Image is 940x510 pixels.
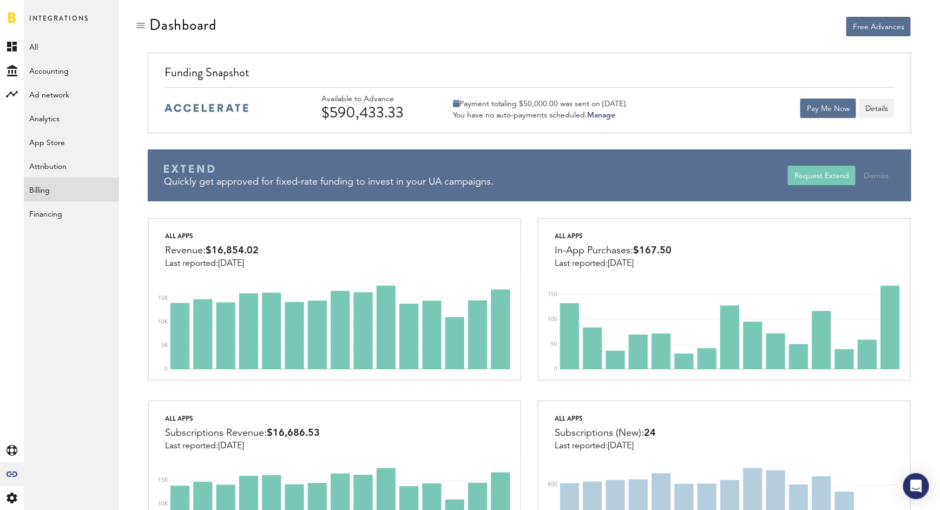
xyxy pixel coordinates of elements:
[158,478,168,483] text: 15K
[165,259,259,269] div: Last reported:
[555,259,672,269] div: Last reported:
[165,425,320,441] div: Subscriptions Revenue:
[548,482,557,487] text: 400
[165,243,259,259] div: Revenue:
[24,130,119,154] a: App Store
[555,243,672,259] div: In-App Purchases:
[165,64,895,87] div: Funding Snapshot
[165,412,320,425] div: All apps
[548,317,557,322] text: 100
[555,230,672,243] div: All apps
[551,342,557,347] text: 50
[555,425,656,441] div: Subscriptions (New):
[158,319,168,325] text: 10K
[321,104,424,121] div: $590,433.33
[158,501,168,507] text: 10K
[267,428,320,438] span: $16,686.53
[24,106,119,130] a: Analytics
[555,412,656,425] div: All apps
[644,428,656,438] span: 24
[453,110,628,120] div: You have no auto-payments scheduled.
[165,104,248,112] img: accelerate-medium-blue-logo.svg
[206,246,259,256] span: $16,854.02
[588,112,616,119] a: Manage
[218,442,244,450] span: [DATE]
[24,178,119,201] a: Billing
[857,166,895,185] button: Dismiss
[555,441,656,451] div: Last reported:
[321,95,424,104] div: Available to Advance
[165,230,259,243] div: All apps
[161,343,168,349] text: 5K
[164,165,215,173] img: Braavo Extend
[218,259,244,268] span: [DATE]
[24,58,119,82] a: Accounting
[24,201,119,225] a: Financing
[453,99,628,109] div: Payment totaling $50,000.00 was sent on [DATE].
[24,82,119,106] a: Ad network
[24,35,119,58] a: All
[788,166,856,185] button: Request Extend
[633,246,672,256] span: $167.50
[24,154,119,178] a: Attribution
[158,296,168,301] text: 15K
[800,99,856,118] button: Pay Me Now
[165,367,168,372] text: 0
[165,441,320,451] div: Last reported:
[29,12,89,35] span: Integrations
[608,259,634,268] span: [DATE]
[149,16,216,34] div: Dashboard
[903,473,929,499] div: Open Intercom Messenger
[548,292,557,297] text: 150
[554,367,557,372] text: 0
[846,17,911,36] button: Free Advances
[608,442,634,450] span: [DATE]
[23,8,62,17] span: Support
[164,175,788,189] div: Quickly get approved for fixed-rate funding to invest in your UA campaigns.
[859,99,895,118] button: Details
